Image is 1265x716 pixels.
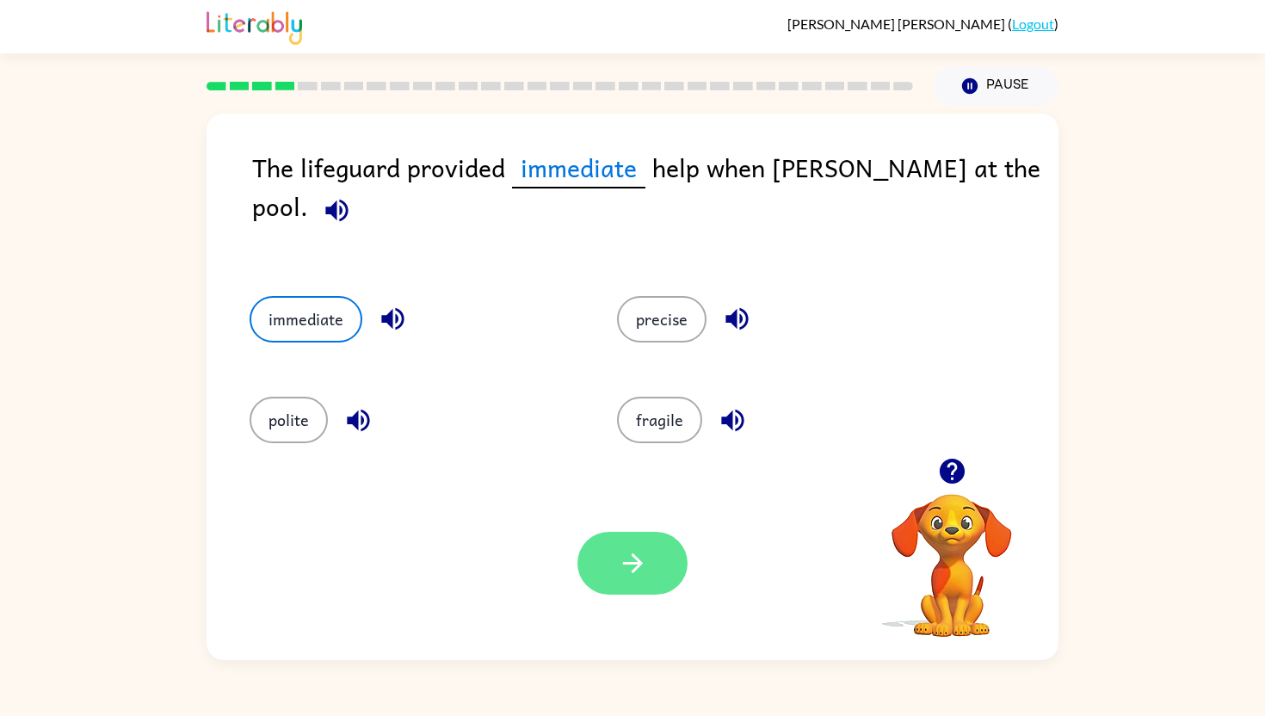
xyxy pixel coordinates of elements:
[787,15,1058,32] div: ( )
[1012,15,1054,32] a: Logout
[250,397,328,443] button: polite
[512,148,645,188] span: immediate
[207,7,302,45] img: Literably
[617,296,707,343] button: precise
[866,467,1038,639] video: Your browser must support playing .mp4 files to use Literably. Please try using another browser.
[250,296,362,343] button: immediate
[787,15,1008,32] span: [PERSON_NAME] [PERSON_NAME]
[934,66,1058,106] button: Pause
[617,397,702,443] button: fragile
[252,148,1058,262] div: The lifeguard provided help when [PERSON_NAME] at the pool.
